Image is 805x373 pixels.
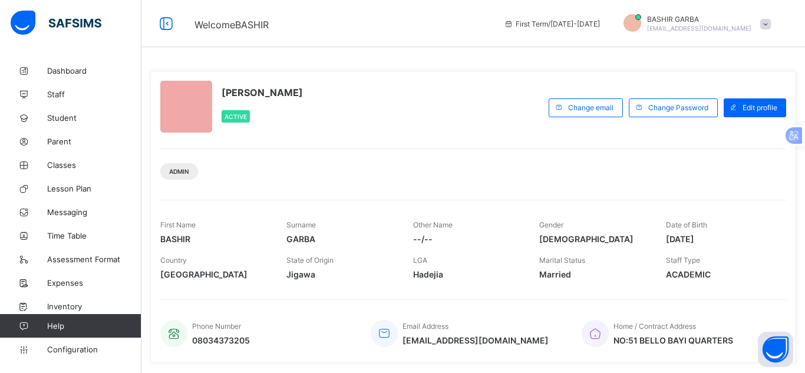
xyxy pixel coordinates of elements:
[47,231,141,240] span: Time Table
[568,103,613,112] span: Change email
[413,234,522,244] span: --/--
[286,269,395,279] span: Jigawa
[160,220,196,229] span: First Name
[539,269,648,279] span: Married
[648,103,708,112] span: Change Password
[758,332,793,367] button: Open asap
[647,15,751,24] span: BASHIR GARBA
[47,278,141,288] span: Expenses
[539,256,585,265] span: Marital Status
[413,269,522,279] span: Hadejia
[539,234,648,244] span: [DEMOGRAPHIC_DATA]
[47,207,141,217] span: Messaging
[613,322,696,331] span: Home / Contract Address
[539,220,563,229] span: Gender
[402,335,549,345] span: [EMAIL_ADDRESS][DOMAIN_NAME]
[47,302,141,311] span: Inventory
[286,234,395,244] span: GARBA
[47,137,141,146] span: Parent
[47,345,141,354] span: Configuration
[613,335,733,345] span: NO:51 BELLO BAYI QUARTERS
[666,220,707,229] span: Date of Birth
[192,335,250,345] span: 08034373205
[286,256,334,265] span: State of Origin
[194,19,269,31] span: Welcome BASHIR
[413,256,427,265] span: LGA
[286,220,316,229] span: Surname
[647,25,751,32] span: [EMAIL_ADDRESS][DOMAIN_NAME]
[47,255,141,264] span: Assessment Format
[47,160,141,170] span: Classes
[402,322,448,331] span: Email Address
[47,184,141,193] span: Lesson Plan
[47,66,141,75] span: Dashboard
[612,14,777,34] div: BASHIRGARBA
[11,11,101,35] img: safsims
[743,103,777,112] span: Edit profile
[666,256,700,265] span: Staff Type
[666,269,774,279] span: ACADEMIC
[504,19,600,28] span: session/term information
[160,256,187,265] span: Country
[160,234,269,244] span: BASHIR
[192,322,241,331] span: Phone Number
[169,168,189,175] span: Admin
[222,87,303,98] span: [PERSON_NAME]
[666,234,774,244] span: [DATE]
[47,113,141,123] span: Student
[225,113,247,120] span: Active
[413,220,453,229] span: Other Name
[47,90,141,99] span: Staff
[160,269,269,279] span: [GEOGRAPHIC_DATA]
[47,321,141,331] span: Help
